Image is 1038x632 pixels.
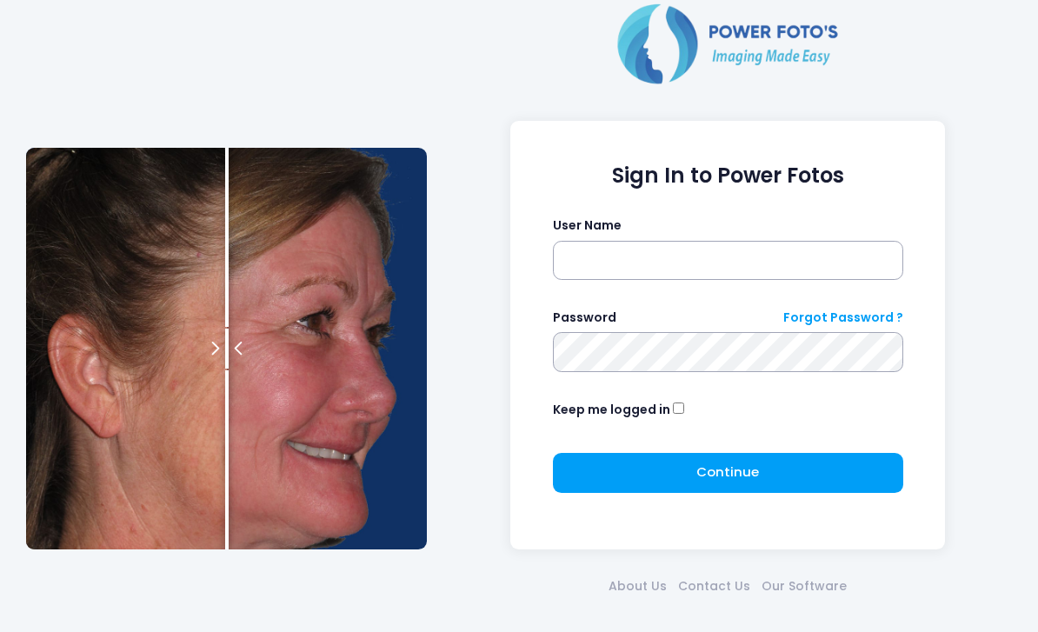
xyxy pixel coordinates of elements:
[553,309,616,327] label: Password
[553,453,903,493] button: Continue
[756,577,853,595] a: Our Software
[553,401,670,419] label: Keep me logged in
[553,163,903,189] h1: Sign In to Power Fotos
[783,309,903,327] a: Forgot Password ?
[553,216,622,235] label: User Name
[673,577,756,595] a: Contact Us
[696,462,759,481] span: Continue
[603,577,673,595] a: About Us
